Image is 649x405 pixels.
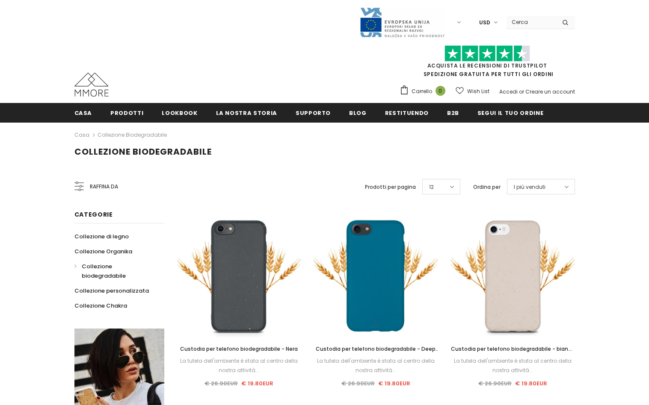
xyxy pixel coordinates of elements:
a: Prodotti [110,103,143,122]
a: Wish List [456,84,489,99]
span: Custodia per telefono biodegradabile - Deep Sea Blue [316,345,439,362]
a: Blog [349,103,367,122]
span: Prodotti [110,109,143,117]
a: Collezione Organika [74,244,132,259]
span: Lookbook [162,109,197,117]
span: SPEDIZIONE GRATUITA PER TUTTI GLI ORDINI [400,49,575,78]
span: supporto [296,109,331,117]
span: Blog [349,109,367,117]
span: 12 [429,183,434,191]
a: Casa [74,130,89,140]
span: Collezione biodegradabile [74,146,212,158]
a: Restituendo [385,103,429,122]
span: Collezione personalizzata [74,287,149,295]
a: Custodia per telefono biodegradabile - bianco naturale [450,344,575,354]
a: Collezione Chakra [74,298,127,313]
a: Collezione personalizzata [74,283,149,298]
span: Collezione Chakra [74,302,127,310]
a: La nostra storia [216,103,277,122]
a: Creare un account [525,88,575,95]
span: Casa [74,109,92,117]
a: Casa [74,103,92,122]
span: Collezione di legno [74,232,129,241]
a: supporto [296,103,331,122]
span: B2B [447,109,459,117]
span: Wish List [467,87,489,96]
span: Raffina da [90,182,118,191]
span: € 26.90EUR [341,379,375,387]
div: La tutela dell'ambiente è stata al centro della nostra attività... [177,356,301,375]
a: Carrello 0 [400,85,450,98]
span: 0 [436,86,445,96]
img: Casi MMORE [74,73,109,97]
a: Segui il tuo ordine [477,103,543,122]
span: Restituendo [385,109,429,117]
span: € 26.90EUR [204,379,238,387]
span: € 19.80EUR [515,379,547,387]
a: B2B [447,103,459,122]
span: I più venduti [514,183,545,191]
a: Lookbook [162,103,197,122]
span: € 26.90EUR [478,379,512,387]
div: La tutela dell'ambiente è stata al centro della nostra attività... [314,356,438,375]
label: Ordina per [473,183,501,191]
span: or [519,88,524,95]
label: Prodotti per pagina [365,183,416,191]
span: USD [479,18,490,27]
span: € 19.80EUR [378,379,410,387]
span: Carrello [412,87,432,96]
img: Fidati di Pilot Stars [445,45,530,62]
span: Custodia per telefono biodegradabile - bianco naturale [451,345,575,362]
span: Collezione Organika [74,247,132,255]
span: Collezione biodegradabile [82,262,126,280]
span: La nostra storia [216,109,277,117]
a: Custodia per telefono biodegradabile - Nera [177,344,301,354]
a: Accedi [499,88,518,95]
a: Javni Razpis [359,18,445,26]
a: Collezione biodegradabile [98,131,167,138]
div: La tutela dell'ambiente è stata al centro della nostra attività... [450,356,575,375]
a: Acquista le recensioni di TrustPilot [427,62,547,69]
span: Segui il tuo ordine [477,109,543,117]
img: Javni Razpis [359,7,445,38]
a: Collezione biodegradabile [74,259,155,283]
input: Search Site [507,16,556,28]
span: Categorie [74,210,113,219]
span: Custodia per telefono biodegradabile - Nera [180,345,298,352]
a: Collezione di legno [74,229,129,244]
a: Custodia per telefono biodegradabile - Deep Sea Blue [314,344,438,354]
span: € 19.80EUR [241,379,273,387]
